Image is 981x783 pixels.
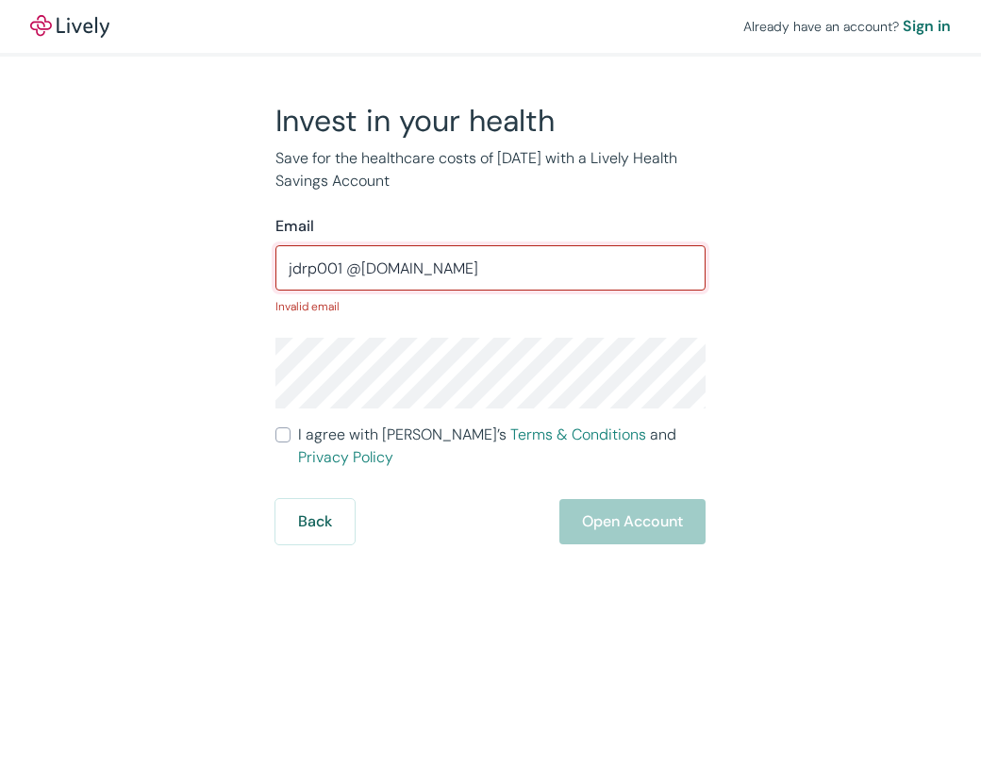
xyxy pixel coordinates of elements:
[30,15,109,38] img: Lively
[30,15,109,38] a: LivelyLively
[298,447,393,467] a: Privacy Policy
[275,102,706,140] h2: Invest in your health
[510,425,646,444] a: Terms & Conditions
[275,499,355,544] button: Back
[275,147,706,192] p: Save for the healthcare costs of [DATE] with a Lively Health Savings Account
[743,15,951,38] div: Already have an account?
[903,15,951,38] a: Sign in
[298,424,706,469] span: I agree with [PERSON_NAME]’s and
[275,298,706,315] p: Invalid email
[275,215,314,238] label: Email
